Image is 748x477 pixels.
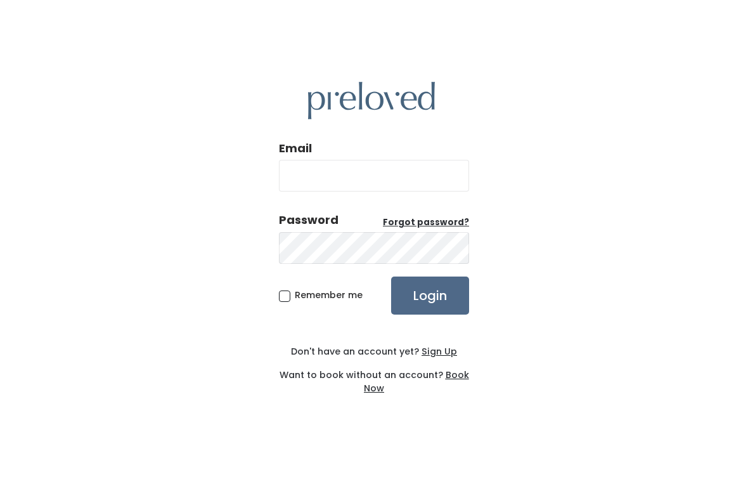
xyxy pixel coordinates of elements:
div: Want to book without an account? [279,358,469,395]
u: Sign Up [422,345,457,358]
u: Forgot password? [383,216,469,228]
div: Password [279,212,339,228]
a: Sign Up [419,345,457,358]
a: Book Now [364,369,469,395]
input: Login [391,277,469,315]
a: Forgot password? [383,216,469,229]
div: Don't have an account yet? [279,345,469,358]
img: preloved logo [308,82,435,119]
span: Remember me [295,289,363,301]
label: Email [279,140,312,157]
